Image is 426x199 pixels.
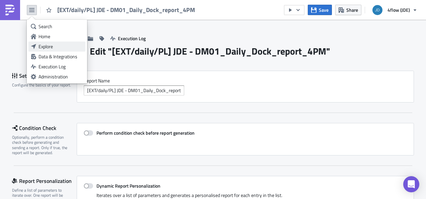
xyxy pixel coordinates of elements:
[403,176,419,192] div: Open Intercom Messenger
[372,4,383,16] img: Avatar
[3,3,320,58] body: Rich Text Area. Press ALT-0 for help.
[39,23,83,30] div: Search
[3,52,320,58] p: Your iTMS Planning Team
[12,135,72,155] div: Optionally, perform a condition check before generating and sending a report. Only if true, the r...
[3,3,320,8] p: Dears,
[12,123,77,133] div: Condition Check
[39,63,83,70] div: Execution Log
[5,5,15,15] img: PushMetrics
[57,6,196,14] span: [EXT/daily/PL] JDE - DM01_Daily_Dock_report_4PM
[387,6,410,13] span: 4flow (JDE)
[335,5,361,15] button: Share
[39,33,83,40] div: Home
[39,53,83,60] div: Data & Integrations
[84,78,407,84] label: Report Nam﻿e
[368,3,421,17] button: 4flow (JDE)
[12,71,77,81] div: Settings
[39,43,83,50] div: Explore
[319,6,329,13] span: Save
[118,35,146,42] span: Execution Log
[39,73,83,80] div: Administration
[12,82,72,87] div: Configure the basics of your report.
[3,30,85,36] strong: JDE - DM01_Daily_Dock_report_4PM
[107,33,149,44] button: Execution Log
[3,45,320,50] p: Best greetings
[96,182,160,189] strong: Dynamic Report Personalization
[96,129,195,136] strong: Perform condition check before report generation
[3,17,320,28] p: please find attached the Daily Dock Report with all shipments from/to locations using dock manage...
[12,176,77,186] div: Report Personalization
[346,6,358,13] span: Share
[308,5,332,15] button: Save
[90,45,330,57] h1: Edit " [EXT/daily/PL] JDE - DM01_Daily_Dock_report_4PM "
